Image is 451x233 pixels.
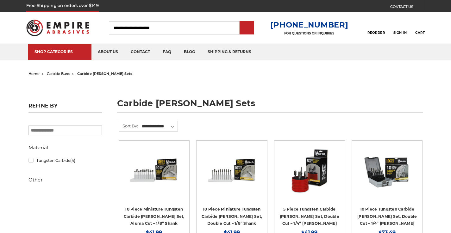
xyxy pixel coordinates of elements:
[47,71,70,76] a: carbide burrs
[270,31,348,35] p: FOR QUESTIONS OR INQUIRIES
[415,21,425,35] a: Cart
[34,49,85,54] div: SHOP CATEGORIES
[367,31,385,35] span: Reorder
[178,44,201,60] a: blog
[119,121,138,131] label: Sort By:
[124,44,156,60] a: contact
[279,145,340,206] a: BHA Double Cut Carbide Burr 5 Piece Set, 1/4" Shank
[390,3,425,12] a: CONTACT US
[356,145,418,206] a: BHA Carbide Burr 10 Piece Set, Double Cut with 1/4" Shanks
[357,207,417,226] a: 10 Piece Tungsten Carbide [PERSON_NAME] Set, Double Cut – 1/4” [PERSON_NAME]
[206,145,257,196] img: BHA Double Cut Mini Carbide Burr Set, 1/8" Shank
[129,145,179,196] img: BHA Aluma Cut Mini Carbide Burr Set, 1/8" Shank
[26,15,90,40] img: Empire Abrasives
[141,122,178,131] select: Sort By:
[367,21,385,34] a: Reorder
[284,145,335,196] img: BHA Double Cut Carbide Burr 5 Piece Set, 1/4" Shank
[201,145,262,206] a: BHA Double Cut Mini Carbide Burr Set, 1/8" Shank
[201,44,258,60] a: shipping & returns
[415,31,425,35] span: Cart
[270,20,348,29] a: [PHONE_NUMBER]
[28,103,102,113] h5: Refine by
[124,207,185,226] a: 10 Piece Miniature Tungsten Carbide [PERSON_NAME] Set, Aluma Cut – 1/8” Shank
[156,44,178,60] a: faq
[123,145,185,206] a: BHA Aluma Cut Mini Carbide Burr Set, 1/8" Shank
[117,99,423,113] h1: carbide [PERSON_NAME] sets
[241,22,253,34] input: Submit
[77,71,132,76] span: carbide [PERSON_NAME] sets
[362,145,412,196] img: BHA Carbide Burr 10 Piece Set, Double Cut with 1/4" Shanks
[393,31,407,35] span: Sign In
[91,44,124,60] a: about us
[28,144,102,151] h5: Material
[280,207,339,226] a: 5 Piece Tungsten Carbide [PERSON_NAME] Set, Double Cut – 1/4” [PERSON_NAME]
[28,44,91,60] a: SHOP CATEGORIES
[28,155,102,166] a: Tungsten Carbide(4)
[70,158,75,163] span: (4)
[28,176,102,184] h5: Other
[28,71,40,76] a: home
[202,207,262,226] a: 10 Piece Miniature Tungsten Carbide [PERSON_NAME] Set, Double Cut – 1/8” Shank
